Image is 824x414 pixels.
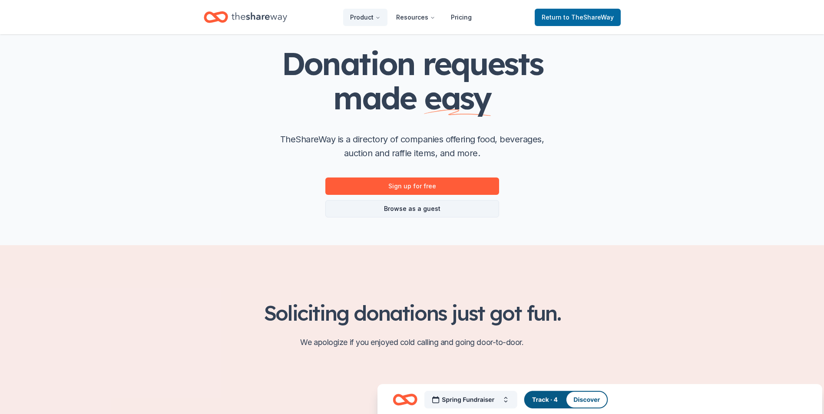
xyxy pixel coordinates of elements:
[542,12,614,23] span: Return
[238,46,586,115] h1: Donation requests made
[204,335,621,349] p: We apologize if you enjoyed cold calling and going door-to-door.
[535,9,621,26] a: Returnto TheShareWay
[343,7,479,27] nav: Main
[343,9,387,26] button: Product
[204,7,287,27] a: Home
[325,177,499,195] a: Sign up for free
[424,78,491,117] span: easy
[444,9,479,26] a: Pricing
[389,9,442,26] button: Resources
[273,132,551,160] p: TheShareWay is a directory of companies offering food, beverages, auction and raffle items, and m...
[563,13,614,21] span: to TheShareWay
[325,200,499,217] a: Browse as a guest
[204,301,621,325] h2: Soliciting donations just got fun.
